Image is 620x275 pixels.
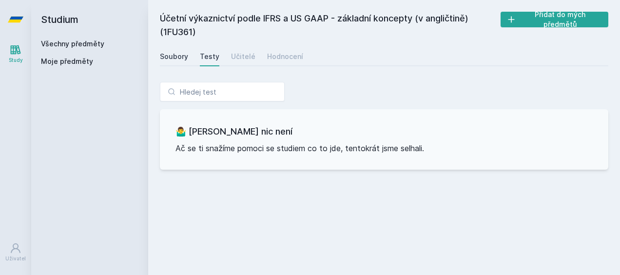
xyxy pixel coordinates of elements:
div: Uživatel [5,255,26,262]
a: Uživatel [2,237,29,267]
p: Ač se ti snažíme pomoci se studiem co to jde, tentokrát jsme selhali. [175,142,593,154]
a: Hodnocení [267,47,303,66]
div: Hodnocení [267,52,303,61]
a: Všechny předměty [41,39,104,48]
div: Testy [200,52,219,61]
a: Učitelé [231,47,255,66]
h3: 🤷‍♂️ [PERSON_NAME] nic není [175,125,593,138]
a: Study [2,39,29,69]
a: Soubory [160,47,188,66]
span: Moje předměty [41,57,93,66]
input: Hledej test [160,82,285,101]
button: Přidat do mých předmětů [501,12,608,27]
h2: Účetní výkaznictví podle IFRS a US GAAP - základní koncepty (v angličtině) (1FU361) [160,12,501,39]
a: Testy [200,47,219,66]
div: Study [9,57,23,64]
div: Učitelé [231,52,255,61]
div: Soubory [160,52,188,61]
